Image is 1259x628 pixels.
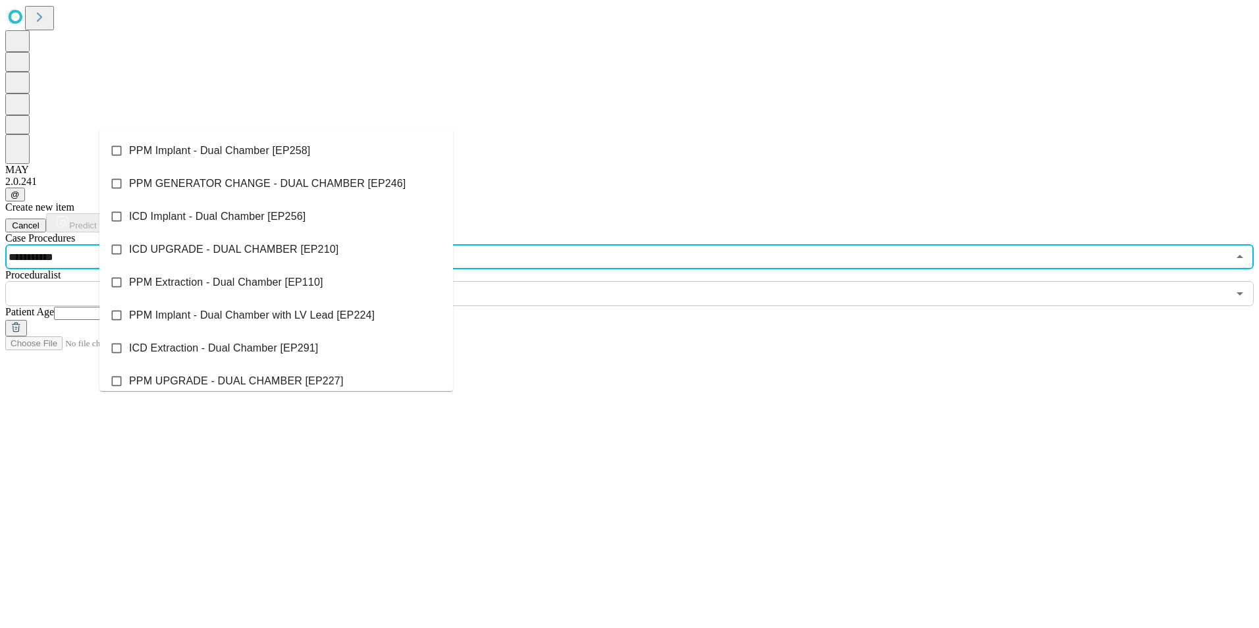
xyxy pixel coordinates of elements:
[69,221,96,230] span: Predict
[129,275,323,290] span: PPM Extraction - Dual Chamber [EP110]
[5,201,74,213] span: Create new item
[5,219,46,232] button: Cancel
[5,188,25,201] button: @
[129,340,318,356] span: ICD Extraction - Dual Chamber [EP291]
[5,306,54,317] span: Patient Age
[5,164,1254,176] div: MAY
[129,143,310,159] span: PPM Implant - Dual Chamber [EP258]
[1231,284,1249,303] button: Open
[5,176,1254,188] div: 2.0.241
[11,190,20,199] span: @
[5,232,75,244] span: Scheduled Procedure
[129,209,306,224] span: ICD Implant - Dual Chamber [EP256]
[129,373,343,389] span: PPM UPGRADE - DUAL CHAMBER [EP227]
[129,242,338,257] span: ICD UPGRADE - DUAL CHAMBER [EP210]
[46,213,107,232] button: Predict
[129,176,406,192] span: PPM GENERATOR CHANGE - DUAL CHAMBER [EP246]
[5,269,61,280] span: Proceduralist
[1231,248,1249,266] button: Close
[12,221,40,230] span: Cancel
[129,307,375,323] span: PPM Implant - Dual Chamber with LV Lead [EP224]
